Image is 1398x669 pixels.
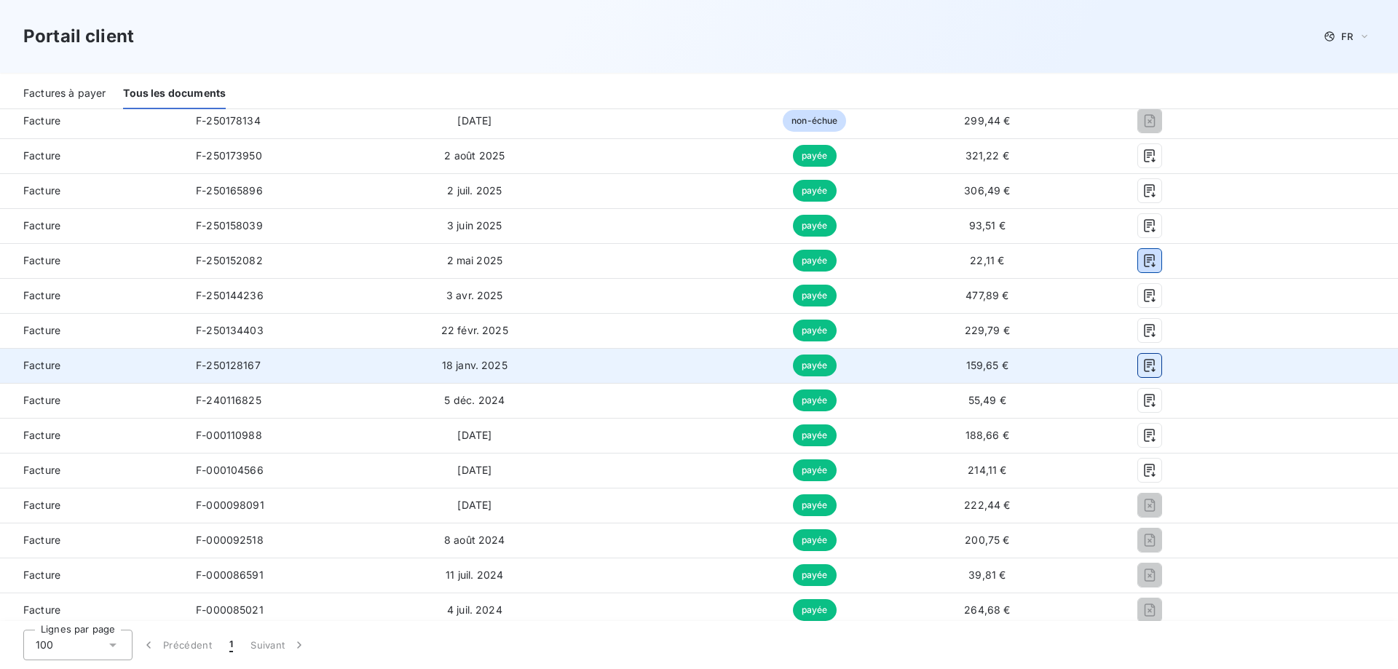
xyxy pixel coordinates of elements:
span: F-250128167 [196,359,261,371]
span: 222,44 € [964,499,1010,511]
span: F-000110988 [196,429,262,441]
div: Factures à payer [23,79,106,109]
span: 2 juil. 2025 [447,184,502,197]
button: Précédent [133,630,221,660]
span: 100 [36,638,53,652]
span: F-000086591 [196,569,264,581]
span: 93,51 € [969,219,1006,231]
span: [DATE] [457,464,491,476]
span: 2 août 2025 [444,149,505,162]
span: Facture [12,568,173,582]
div: Tous les documents [123,79,226,109]
span: 11 juil. 2024 [446,569,503,581]
span: payée [793,529,837,551]
span: [DATE] [457,429,491,441]
span: F-250134403 [196,324,264,336]
span: [DATE] [457,499,491,511]
span: payée [793,389,837,411]
button: Suivant [242,630,315,660]
span: 5 déc. 2024 [444,394,505,406]
span: payée [793,250,837,272]
span: payée [793,215,837,237]
span: F-250165896 [196,184,263,197]
span: F-250178134 [196,114,261,127]
span: 18 janv. 2025 [442,359,508,371]
span: 477,89 € [965,289,1008,301]
span: payée [793,459,837,481]
span: F-250158039 [196,219,263,231]
span: Facture [12,358,173,373]
span: F-000098091 [196,499,264,511]
span: Facture [12,463,173,478]
span: Facture [12,114,173,128]
span: Facture [12,498,173,512]
span: F-250144236 [196,289,264,301]
span: F-250173950 [196,149,262,162]
span: FR [1341,31,1353,42]
span: payée [793,145,837,167]
span: 4 juil. 2024 [447,603,502,616]
span: 22,11 € [970,254,1004,266]
span: F-000104566 [196,464,264,476]
span: 321,22 € [965,149,1009,162]
span: 2 mai 2025 [447,254,503,266]
span: 299,44 € [964,114,1010,127]
span: Facture [12,218,173,233]
span: Facture [12,288,173,303]
span: Facture [12,533,173,547]
span: payée [793,599,837,621]
span: 229,79 € [965,324,1010,336]
span: Facture [12,149,173,163]
span: 8 août 2024 [444,534,505,546]
span: 55,49 € [968,394,1006,406]
span: 200,75 € [965,534,1009,546]
span: payée [793,180,837,202]
span: [DATE] [457,114,491,127]
span: 264,68 € [964,603,1010,616]
span: 39,81 € [968,569,1006,581]
button: 1 [221,630,242,660]
span: F-250152082 [196,254,263,266]
span: Facture [12,393,173,408]
span: 214,11 € [968,464,1006,476]
span: payée [793,285,837,306]
span: F-000092518 [196,534,264,546]
span: payée [793,355,837,376]
span: 188,66 € [965,429,1009,441]
span: Facture [12,253,173,268]
span: 1 [229,638,233,652]
span: payée [793,494,837,516]
span: 22 févr. 2025 [441,324,508,336]
span: Facture [12,603,173,617]
span: Facture [12,428,173,443]
span: payée [793,564,837,586]
span: payée [793,424,837,446]
span: payée [793,320,837,341]
span: Facture [12,323,173,338]
span: 3 avr. 2025 [446,289,503,301]
span: 159,65 € [966,359,1008,371]
span: 306,49 € [964,184,1010,197]
span: F-240116825 [196,394,261,406]
span: non-échue [783,110,846,132]
h3: Portail client [23,23,134,50]
span: Facture [12,183,173,198]
span: F-000085021 [196,603,264,616]
span: 3 juin 2025 [447,219,502,231]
